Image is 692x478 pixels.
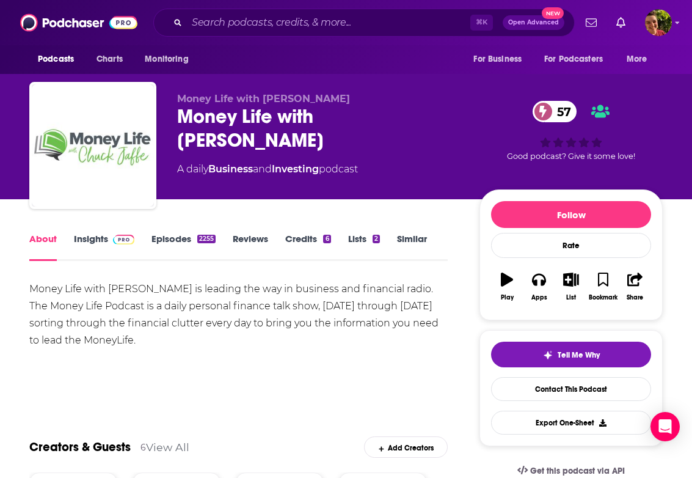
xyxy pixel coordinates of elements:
[272,163,319,175] a: Investing
[233,233,268,261] a: Reviews
[32,84,154,207] img: Money Life with Chuck Jaffe
[503,15,564,30] button: Open AdvancedNew
[587,265,619,309] button: Bookmark
[151,233,216,261] a: Episodes2255
[20,11,137,34] img: Podchaser - Follow, Share and Rate Podcasts
[501,294,514,301] div: Play
[29,439,131,455] a: Creators & Guests
[397,233,427,261] a: Similar
[536,48,621,71] button: open menu
[323,235,330,243] div: 6
[491,411,651,435] button: Export One-Sheet
[470,15,493,31] span: ⌘ K
[29,281,448,349] div: Money Life with [PERSON_NAME] is leading the way in business and financial radio. The Money Life ...
[530,466,625,476] span: Get this podcast via API
[136,48,204,71] button: open menu
[589,294,617,301] div: Bookmark
[618,48,663,71] button: open menu
[531,294,547,301] div: Apps
[113,235,134,245] img: Podchaser Pro
[285,233,330,261] a: Credits6
[545,101,577,122] span: 57
[29,48,90,71] button: open menu
[491,342,651,367] button: tell me why sparkleTell Me Why
[542,7,564,19] span: New
[465,48,537,71] button: open menu
[558,350,600,360] span: Tell Me Why
[491,265,523,309] button: Play
[645,9,672,36] img: User Profile
[177,93,350,105] span: Money Life with [PERSON_NAME]
[627,51,647,68] span: More
[533,101,577,122] a: 57
[177,162,358,177] div: A daily podcast
[507,152,635,161] span: Good podcast? Give it some love!
[508,20,559,26] span: Open Advanced
[140,442,146,453] div: 6
[38,51,74,68] span: Podcasts
[197,235,216,243] div: 2255
[373,235,380,243] div: 2
[491,201,651,228] button: Follow
[555,265,587,309] button: List
[491,377,651,401] a: Contact This Podcast
[544,51,603,68] span: For Podcasters
[364,436,448,458] div: Add Creators
[145,51,188,68] span: Monitoring
[611,12,630,33] a: Show notifications dropdown
[581,12,602,33] a: Show notifications dropdown
[543,350,553,360] img: tell me why sparkle
[74,233,134,261] a: InsightsPodchaser Pro
[208,163,253,175] a: Business
[187,13,470,32] input: Search podcasts, credits, & more...
[97,51,123,68] span: Charts
[89,48,130,71] a: Charts
[627,294,643,301] div: Share
[348,233,380,261] a: Lists2
[645,9,672,36] span: Logged in as Marz
[523,265,555,309] button: Apps
[619,265,651,309] button: Share
[146,441,189,454] a: View All
[650,412,680,441] div: Open Intercom Messenger
[473,51,522,68] span: For Business
[29,233,57,261] a: About
[566,294,576,301] div: List
[479,93,663,169] div: 57Good podcast? Give it some love!
[253,163,272,175] span: and
[153,9,575,37] div: Search podcasts, credits, & more...
[491,233,651,258] div: Rate
[645,9,672,36] button: Show profile menu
